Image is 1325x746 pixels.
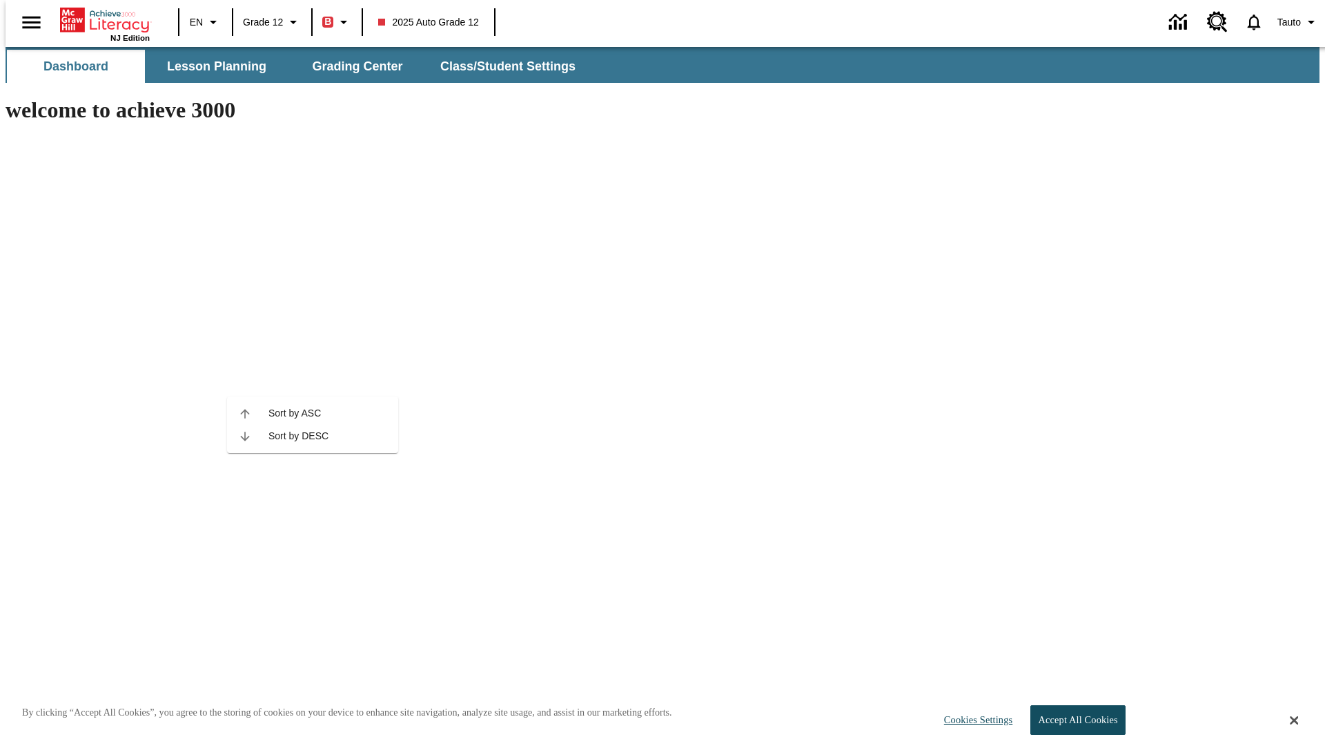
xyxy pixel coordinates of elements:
div: Home [60,5,150,42]
button: Accept All Cookies [1030,705,1125,735]
button: Dashboard [7,50,145,83]
button: Profile/Settings [1272,10,1325,35]
span: 2025 Auto Grade 12 [378,15,478,30]
span: B [324,13,331,30]
span: Dashboard [43,59,108,75]
span: Grading Center [312,59,402,75]
span: Class/Student Settings [440,59,576,75]
div: SubNavbar [6,50,588,83]
ul: Avg Score, Open Menu, [227,396,398,453]
h1: welcome to achieve 3000 [6,97,923,123]
span: EN [190,15,203,30]
span: Tauto [1277,15,1301,30]
button: Grading Center [288,50,426,83]
a: Data Center [1161,3,1199,41]
button: Close [1290,714,1298,727]
button: Class/Student Settings [429,50,587,83]
p: By clicking “Accept All Cookies”, you agree to the storing of cookies on your device to enhance s... [22,706,672,720]
button: Boost Class color is red. Change class color [317,10,357,35]
button: Grade: Grade 12, Select a grade [237,10,307,35]
span: Sort by ASC [268,406,387,421]
span: NJ Edition [110,34,150,42]
a: Resource Center, Will open in new tab [1199,3,1236,41]
a: Notifications [1236,4,1272,40]
span: Lesson Planning [167,59,266,75]
button: Lesson Planning [148,50,286,83]
button: Cookies Settings [932,706,1018,734]
button: Open side menu [11,2,52,43]
a: Home [60,6,150,34]
div: SubNavbar [6,47,1319,83]
button: Language: EN, Select a language [184,10,228,35]
span: Grade 12 [243,15,283,30]
span: Sort by DESC [268,429,387,443]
